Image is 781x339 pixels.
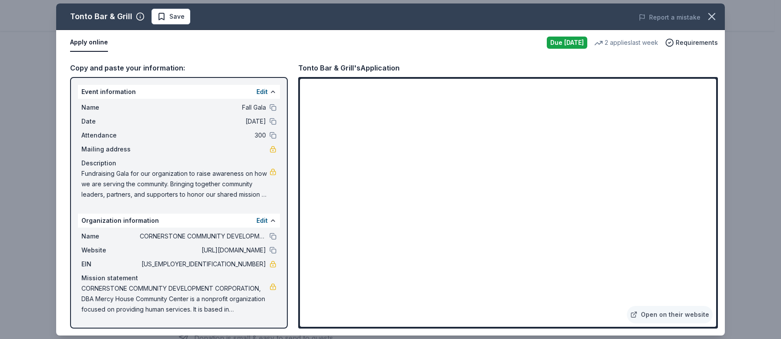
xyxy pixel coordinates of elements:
span: Website [81,245,140,255]
button: Requirements [665,37,718,48]
div: Copy and paste your information: [70,62,288,74]
button: Edit [256,215,268,226]
div: Event information [78,85,280,99]
button: Save [151,9,190,24]
span: CORNERSTONE COMMUNITY DEVELOPMENT CORPORATION, DBA Mercy House Community Center is a nonprofit or... [81,283,269,315]
span: Save [169,11,185,22]
span: Date [81,116,140,127]
a: Open on their website [627,306,713,323]
div: Description [81,158,276,168]
span: Name [81,231,140,242]
button: Report a mistake [639,12,700,23]
span: Attendance [81,130,140,141]
span: [DATE] [140,116,266,127]
div: Mission statement [81,273,276,283]
span: Mailing address [81,144,140,154]
span: [URL][DOMAIN_NAME] [140,245,266,255]
div: Tonto Bar & Grill's Application [298,62,400,74]
button: Apply online [70,34,108,52]
div: Tonto Bar & Grill [70,10,132,23]
button: Edit [256,87,268,97]
div: Organization information [78,214,280,228]
span: Fundraising Gala for our organization to raise awareness on how we are serving the community. Bri... [81,168,269,200]
span: Requirements [676,37,718,48]
span: 300 [140,130,266,141]
div: Due [DATE] [547,37,587,49]
span: Name [81,102,140,113]
span: EIN [81,259,140,269]
span: Fall Gala [140,102,266,113]
span: [US_EMPLOYER_IDENTIFICATION_NUMBER] [140,259,266,269]
div: 2 applies last week [594,37,658,48]
span: CORNERSTONE COMMUNITY DEVELOPMENT CORPORATION, [GEOGRAPHIC_DATA] [140,231,266,242]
